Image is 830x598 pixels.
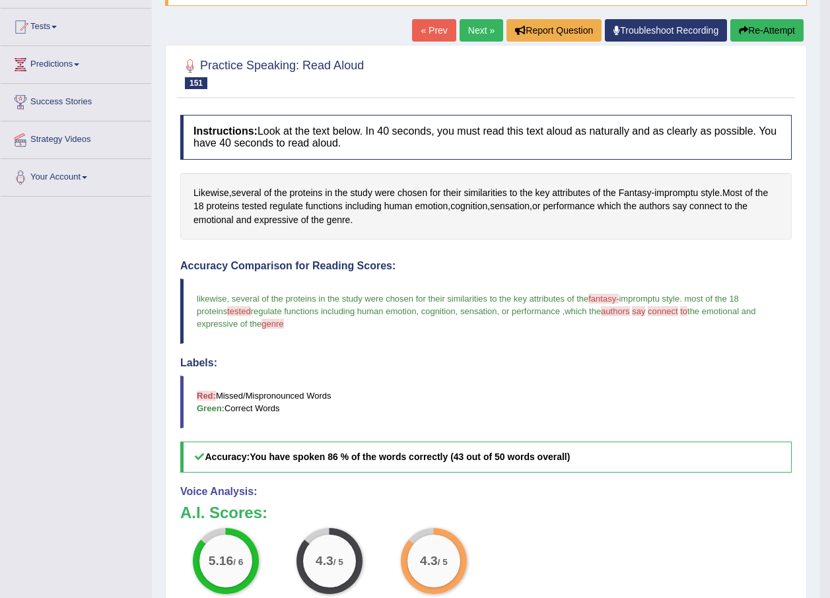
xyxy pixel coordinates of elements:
a: Troubleshoot Recording [605,19,727,42]
span: Click to see word definition [274,186,287,200]
span: Click to see word definition [325,186,332,200]
span: Click to see word definition [593,186,601,200]
small: / 6 [233,558,243,568]
span: , [563,306,565,316]
span: Click to see word definition [193,213,234,227]
span: Click to see word definition [242,199,267,213]
h5: Accuracy: [180,442,792,473]
span: Click to see word definition [345,199,382,213]
span: tested [227,306,250,316]
span: Click to see word definition [206,199,239,213]
span: Click to see word definition [415,199,448,213]
span: Click to see word definition [269,199,303,213]
small: / 5 [438,558,448,568]
span: Click to see word definition [193,199,204,213]
span: Click to see word definition [639,199,670,213]
button: Report Question [506,19,602,42]
span: Click to see word definition [543,199,595,213]
span: Click to see word definition [264,186,272,200]
h4: Labels: [180,357,792,369]
span: or performance [502,306,560,316]
big: 4.3 [420,554,438,568]
button: Re-Attempt [730,19,804,42]
blockquote: Missed/Mispronounced Words Correct Words [180,376,792,428]
b: You have spoken 86 % of the words correctly (43 out of 50 words overall) [250,451,570,462]
span: Click to see word definition [722,186,742,200]
span: Click to see word definition [745,186,753,200]
span: Click to see word definition [520,186,532,200]
h4: Voice Analysis: [180,486,792,498]
span: Click to see word definition [254,213,298,227]
span: , [497,306,500,316]
span: Click to see word definition [443,186,461,200]
small: / 5 [333,558,343,568]
span: Click to see word definition [301,213,309,227]
div: , - . , , , . [180,173,792,240]
span: Click to see word definition [672,199,687,213]
span: Click to see word definition [619,186,652,200]
a: Strategy Videos [1,121,151,154]
a: Success Stories [1,84,151,117]
span: Click to see word definition [623,199,636,213]
span: Click to see word definition [311,213,324,227]
span: Click to see word definition [398,186,427,200]
a: Your Account [1,159,151,192]
span: Click to see word definition [598,199,621,213]
a: « Prev [412,19,456,42]
span: say [632,306,645,316]
b: Green: [197,403,225,413]
span: Click to see word definition [735,199,747,213]
span: Click to see word definition [350,186,372,200]
span: Click to see word definition [724,199,732,213]
span: Click to see word definition [689,199,722,213]
a: Tests [1,9,151,42]
h4: Look at the text below. In 40 seconds, you must read this text aloud as naturally and as clearly ... [180,115,792,159]
span: authors [601,306,629,316]
span: Click to see word definition [327,213,351,227]
span: Click to see word definition [510,186,518,200]
span: Click to see word definition [335,186,347,200]
span: fantasy- [588,294,619,304]
b: Red: [197,391,216,401]
span: Click to see word definition [306,199,343,213]
span: Click to see word definition [603,186,615,200]
span: Click to see word definition [490,199,530,213]
span: Click to see word definition [755,186,768,200]
span: likewise, several of the proteins in the study were chosen for their similarities to the key attr... [197,294,588,304]
span: Click to see word definition [532,199,540,213]
span: Click to see word definition [384,199,413,213]
span: Click to see word definition [701,186,720,200]
span: 151 [185,77,207,89]
span: Click to see word definition [236,213,252,227]
span: Click to see word definition [450,199,487,213]
span: Click to see word definition [430,186,440,200]
span: regulate functions including human emotion, cognition, sensation [251,306,497,316]
span: genre [261,319,283,329]
span: to [680,306,687,316]
big: 4.3 [316,554,334,568]
a: Next » [460,19,503,42]
h4: Accuracy Comparison for Reading Scores: [180,260,792,272]
span: which the [565,306,601,316]
b: Instructions: [193,125,258,137]
big: 5.16 [209,554,233,568]
span: Click to see word definition [375,186,395,200]
b: A.I. Scores: [180,504,267,521]
a: Predictions [1,46,151,79]
span: Click to see word definition [290,186,323,200]
h2: Practice Speaking: Read Aloud [180,56,364,89]
span: Click to see word definition [552,186,590,200]
span: Click to see word definition [536,186,550,200]
span: Click to see word definition [464,186,506,200]
span: Click to see word definition [654,186,698,200]
span: connect [648,306,678,316]
span: Click to see word definition [193,186,229,200]
span: Click to see word definition [232,186,261,200]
